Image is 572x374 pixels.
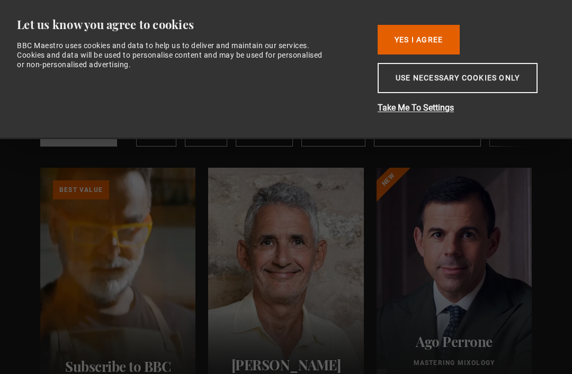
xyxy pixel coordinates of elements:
[17,41,327,70] div: BBC Maestro uses cookies and data to help us to deliver and maintain our services. Cookies and da...
[378,25,460,54] button: Yes I Agree
[378,63,538,93] button: Use necessary cookies only
[221,357,351,373] h2: [PERSON_NAME]
[378,102,547,114] button: Take Me To Settings
[17,17,361,32] div: Let us know you agree to cookies
[389,358,519,368] p: Mastering Mixology
[389,333,519,350] h2: Ago Perrone
[53,180,109,199] p: Best value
